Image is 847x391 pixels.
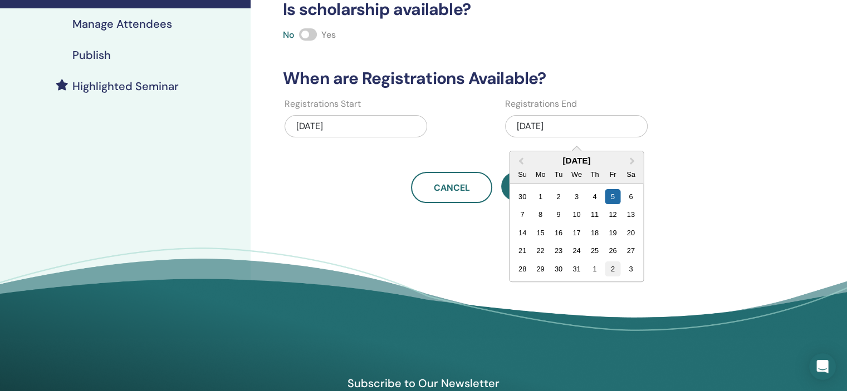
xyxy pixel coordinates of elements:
[623,261,638,276] div: Choose Saturday, January 3rd, 2026
[569,243,584,258] div: Choose Wednesday, December 24th, 2025
[533,225,548,240] div: Choose Monday, December 15th, 2025
[624,152,642,170] button: Next Month
[515,261,530,276] div: Choose Sunday, December 28th, 2025
[510,156,643,165] div: [DATE]
[285,97,361,111] label: Registrations Start
[809,353,836,380] div: Open Intercom Messenger
[515,167,530,182] div: Su
[513,187,640,278] div: Month December, 2025
[605,189,620,204] div: Choose Friday, December 5th, 2025
[569,167,584,182] div: We
[533,261,548,276] div: Choose Monday, December 29th, 2025
[511,152,528,170] button: Previous Month
[587,207,602,222] div: Choose Thursday, December 11th, 2025
[623,207,638,222] div: Choose Saturday, December 13th, 2025
[321,29,336,41] span: Yes
[515,207,530,222] div: Choose Sunday, December 7th, 2025
[551,225,566,240] div: Choose Tuesday, December 16th, 2025
[623,225,638,240] div: Choose Saturday, December 20th, 2025
[623,243,638,258] div: Choose Saturday, December 27th, 2025
[501,172,582,201] button: Save
[605,167,620,182] div: Fr
[411,172,492,203] a: Cancel
[533,243,548,258] div: Choose Monday, December 22nd, 2025
[551,243,566,258] div: Choose Tuesday, December 23rd, 2025
[587,243,602,258] div: Choose Thursday, December 25th, 2025
[283,29,295,41] span: No
[569,189,584,204] div: Choose Wednesday, December 3rd, 2025
[551,167,566,182] div: Tu
[515,189,530,204] div: Choose Sunday, November 30th, 2025
[569,225,584,240] div: Choose Wednesday, December 17th, 2025
[72,48,111,62] h4: Publish
[434,182,470,194] span: Cancel
[276,68,717,88] h3: When are Registrations Available?
[551,189,566,204] div: Choose Tuesday, December 2nd, 2025
[72,80,179,93] h4: Highlighted Seminar
[285,115,427,137] div: [DATE]
[587,189,602,204] div: Choose Thursday, December 4th, 2025
[533,189,548,204] div: Choose Monday, December 1st, 2025
[551,207,566,222] div: Choose Tuesday, December 9th, 2025
[295,376,552,390] h4: Subscribe to Our Newsletter
[551,261,566,276] div: Choose Tuesday, December 30th, 2025
[569,207,584,222] div: Choose Wednesday, December 10th, 2025
[623,189,638,204] div: Choose Saturday, December 6th, 2025
[72,17,172,31] h4: Manage Attendees
[569,261,584,276] div: Choose Wednesday, December 31st, 2025
[605,243,620,258] div: Choose Friday, December 26th, 2025
[605,225,620,240] div: Choose Friday, December 19th, 2025
[515,243,530,258] div: Choose Sunday, December 21st, 2025
[605,261,620,276] div: Choose Friday, January 2nd, 2026
[515,225,530,240] div: Choose Sunday, December 14th, 2025
[505,97,577,111] label: Registrations End
[587,225,602,240] div: Choose Thursday, December 18th, 2025
[533,207,548,222] div: Choose Monday, December 8th, 2025
[605,207,620,222] div: Choose Friday, December 12th, 2025
[509,151,644,282] div: Choose Date
[587,261,602,276] div: Choose Thursday, January 1st, 2026
[587,167,602,182] div: Th
[505,115,648,137] div: [DATE]
[533,167,548,182] div: Mo
[623,167,638,182] div: Sa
